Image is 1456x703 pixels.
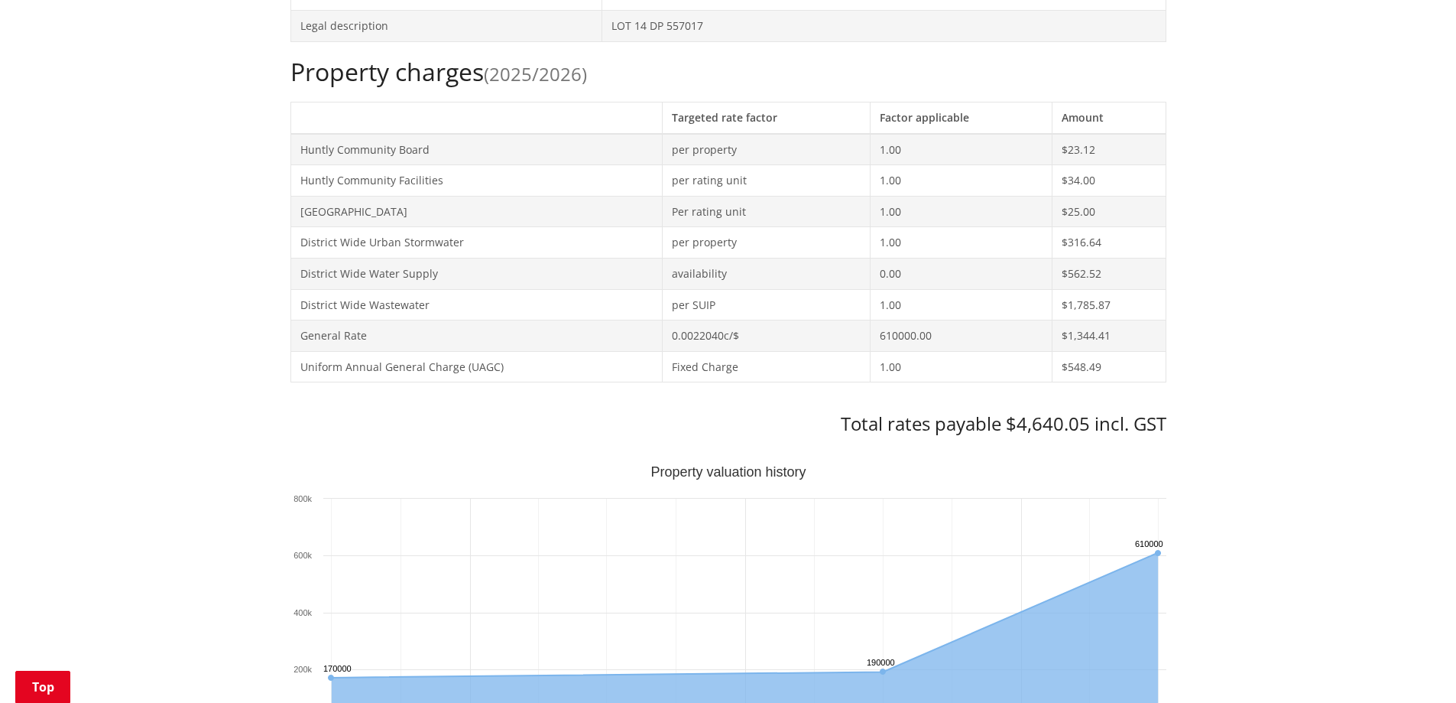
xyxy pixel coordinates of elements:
[867,658,895,667] text: 190000
[293,494,312,503] text: 800k
[290,196,662,227] td: [GEOGRAPHIC_DATA]
[1386,639,1441,694] iframe: Messenger Launcher
[290,134,662,165] td: Huntly Community Board
[15,671,70,703] a: Top
[871,351,1052,382] td: 1.00
[290,413,1166,435] h3: Total rates payable $4,640.05 incl. GST
[662,289,870,321] td: per SUIP
[1052,227,1166,259] td: $316.64
[871,258,1052,289] td: 0.00
[290,258,662,289] td: District Wide Water Supply
[290,10,602,41] td: Legal description
[290,321,662,352] td: General Rate
[1052,102,1166,133] th: Amount
[1135,539,1163,548] text: 610000
[650,464,806,480] text: Property valuation history
[662,227,870,259] td: per property
[662,351,870,382] td: Fixed Charge
[602,10,1166,41] td: LOT 14 DP 557017
[293,551,312,560] text: 600k
[871,321,1052,352] td: 610000.00
[871,134,1052,165] td: 1.00
[484,61,587,86] span: (2025/2026)
[1052,165,1166,197] td: $34.00
[880,669,886,675] path: Sunday, Jun 30, 12:00, 190,000. Capital Value.
[662,134,870,165] td: per property
[328,675,334,681] path: Thursday, Jun 30, 12:00, 170,000. Capital Value.
[293,608,312,617] text: 400k
[662,165,870,197] td: per rating unit
[290,351,662,382] td: Uniform Annual General Charge (UAGC)
[1052,351,1166,382] td: $548.49
[1155,550,1161,556] path: Monday, Jun 30, 12:00, 610,000. Capital Value.
[293,665,312,674] text: 200k
[871,289,1052,321] td: 1.00
[290,289,662,321] td: District Wide Wastewater
[662,196,870,227] td: Per rating unit
[290,57,1166,86] h2: Property charges
[1052,289,1166,321] td: $1,785.87
[290,227,662,259] td: District Wide Urban Stormwater
[1052,321,1166,352] td: $1,344.41
[290,165,662,197] td: Huntly Community Facilities
[662,102,870,133] th: Targeted rate factor
[1052,258,1166,289] td: $562.52
[662,321,870,352] td: 0.0022040c/$
[662,258,870,289] td: availability
[871,165,1052,197] td: 1.00
[871,227,1052,259] td: 1.00
[1052,196,1166,227] td: $25.00
[871,102,1052,133] th: Factor applicable
[871,196,1052,227] td: 1.00
[323,664,352,673] text: 170000
[1052,134,1166,165] td: $23.12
